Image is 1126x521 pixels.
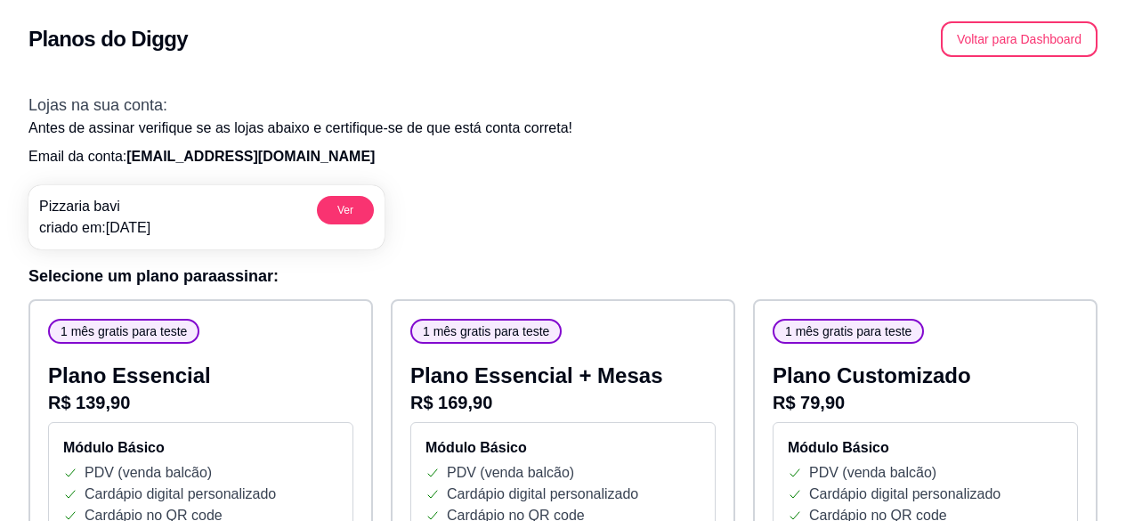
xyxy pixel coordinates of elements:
p: Email da conta: [28,146,1098,167]
span: 1 mês gratis para teste [778,322,919,340]
span: 1 mês gratis para teste [416,322,556,340]
span: 1 mês gratis para teste [53,322,194,340]
p: Plano Essencial + Mesas [410,362,716,390]
p: PDV (venda balcão) [447,462,574,484]
h3: Lojas na sua conta: [28,93,1098,118]
p: Plano Customizado [773,362,1078,390]
span: [EMAIL_ADDRESS][DOMAIN_NAME] [126,149,375,164]
a: Pizzaria bavicriado em:[DATE]Ver [28,185,385,249]
button: Ver [317,196,374,224]
p: Cardápio digital personalizado [85,484,276,505]
p: Antes de assinar verifique se as lojas abaixo e certifique-se de que está conta correta! [28,118,1098,139]
p: R$ 79,90 [773,390,1078,415]
h4: Módulo Básico [63,437,338,459]
p: Pizzaria bavi [39,196,150,217]
p: PDV (venda balcão) [809,462,936,484]
p: Cardápio digital personalizado [447,484,638,505]
p: Plano Essencial [48,362,353,390]
p: R$ 169,90 [410,390,716,415]
p: criado em: [DATE] [39,217,150,239]
button: Voltar para Dashboard [941,21,1098,57]
p: PDV (venda balcão) [85,462,212,484]
h2: Planos do Diggy [28,25,188,53]
h4: Módulo Básico [425,437,701,459]
p: R$ 139,90 [48,390,353,415]
h3: Selecione um plano para assinar : [28,264,1098,289]
h4: Módulo Básico [788,437,1063,459]
p: Cardápio digital personalizado [809,484,1000,505]
a: Voltar para Dashboard [941,31,1098,46]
